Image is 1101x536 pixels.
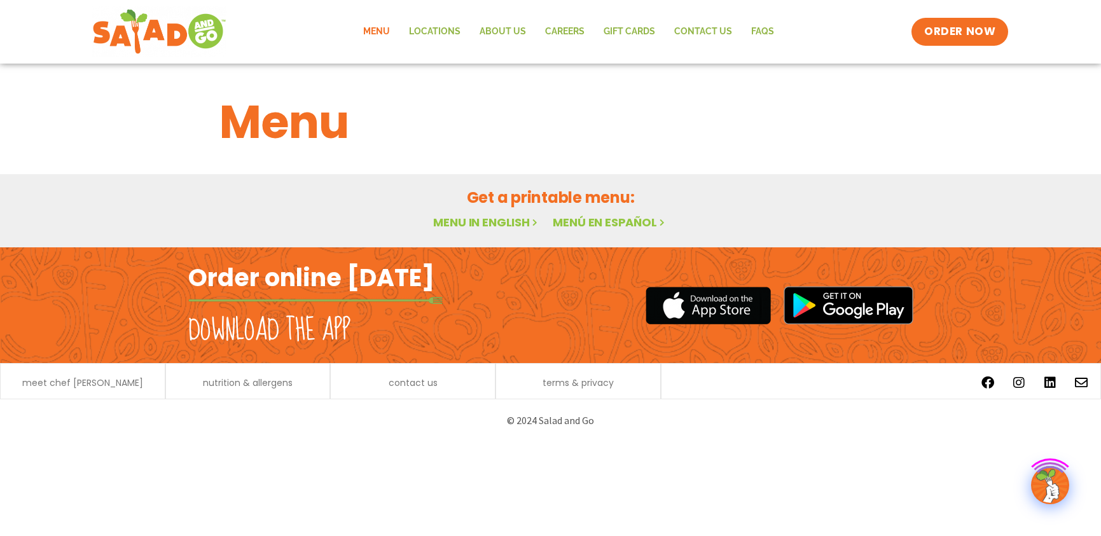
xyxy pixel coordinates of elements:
[354,17,399,46] a: Menu
[553,214,667,230] a: Menú en español
[92,6,226,57] img: new-SAG-logo-768×292
[219,186,882,209] h2: Get a printable menu:
[188,313,350,348] h2: Download the app
[784,286,913,324] img: google_play
[470,17,536,46] a: About Us
[399,17,470,46] a: Locations
[389,378,438,387] a: contact us
[203,378,293,387] a: nutrition & allergens
[911,18,1008,46] a: ORDER NOW
[195,412,907,429] p: © 2024 Salad and Go
[22,378,143,387] a: meet chef [PERSON_NAME]
[646,285,771,326] img: appstore
[924,24,995,39] span: ORDER NOW
[543,378,614,387] a: terms & privacy
[536,17,594,46] a: Careers
[665,17,742,46] a: Contact Us
[188,297,443,304] img: fork
[594,17,665,46] a: GIFT CARDS
[433,214,540,230] a: Menu in English
[354,17,784,46] nav: Menu
[742,17,784,46] a: FAQs
[188,262,434,293] h2: Order online [DATE]
[219,88,882,156] h1: Menu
